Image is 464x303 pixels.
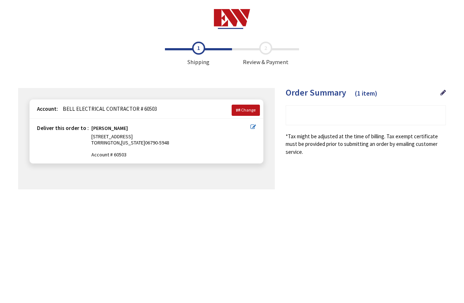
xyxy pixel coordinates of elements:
span: TORRINGTON, [91,139,121,146]
span: Order Summary [286,87,346,98]
span: [STREET_ADDRESS] [91,133,133,140]
strong: [PERSON_NAME] [91,125,128,134]
strong: Account: [37,105,58,112]
span: BELL ELECTRICAL CONTRACTOR # 60503 [59,105,157,112]
strong: Deliver this order to : [37,125,89,131]
span: Account # 60503 [91,152,250,158]
span: [US_STATE] [121,139,145,146]
: *Tax might be adjusted at the time of billing. Tax exempt certificate must be provided prior to s... [286,132,446,156]
span: Shipping [165,42,232,66]
span: Review & Payment [232,42,299,66]
span: (1 item) [355,89,377,97]
span: 06790-5948 [145,139,169,146]
a: Change [232,105,260,115]
img: Electrical Wholesalers, Inc. [214,9,250,29]
span: Change [241,107,256,113]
